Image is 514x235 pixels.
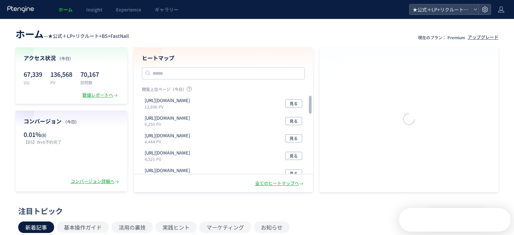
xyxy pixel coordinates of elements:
div: アップグレード [468,34,498,41]
span: ★公式＋LP+リクルート+BS+FastNail [411,4,471,15]
div: 数値レポートへ [82,92,119,98]
h4: ヒートマップ [142,54,305,62]
p: PV [50,79,72,85]
p: 4,444 PV [145,139,193,144]
span: （今日） [63,119,79,124]
button: 見る [285,99,302,108]
button: お知らせ [254,221,290,233]
button: 活用の裏技 [112,221,153,233]
h4: コンバージョン [24,117,119,125]
span: 見る [290,99,298,108]
button: 実践ヒント [155,221,197,233]
span: Insight [86,6,102,13]
p: 4,091 PV [145,174,193,180]
span: 見る [290,169,298,178]
p: 67,339 [24,69,42,79]
button: 見る [285,134,302,142]
p: https://tcb-beauty.net/menu/kumatori_injection_02 [145,150,190,156]
span: ホーム [16,27,44,41]
p: 136,568 [50,69,72,79]
p: 70,167 [80,69,99,79]
iframe: Intercom live chat ディスカバリーランチャー [399,208,511,232]
p: https://t-c-b-biyougeka.com [145,167,190,174]
p: https://tcb-beauty.net/menu/nikibi_all1_6 [145,133,190,139]
span: 見る [290,134,298,142]
p: 0.01% [24,130,68,139]
span: ★公式＋LP+リクルート+BS+FastNail [48,32,129,39]
span: ホーム [58,6,73,13]
p: 6,250 PV [145,121,193,127]
button: 見る [285,117,302,125]
p: UU [24,79,42,85]
p: https://fastnail.app [145,97,190,104]
p: 現在のプラン： Premium [418,34,465,40]
div: コンバージョン詳細へ [71,178,120,185]
div: 全てのヒートマップへ [255,180,305,187]
p: 【BS】Web予約完了 [24,139,68,145]
span: （今日） [57,55,73,61]
p: 4,325 PV [145,156,193,162]
p: 閲覧上位ページ（今日） [142,86,305,95]
button: マーケティング [199,221,251,233]
span: 見る [290,152,298,160]
p: 訪問数 [80,79,99,85]
span: ギャラリー [155,6,178,13]
span: (8) [41,132,46,138]
button: 基本操作ガイド [57,221,109,233]
span: 見る [290,117,298,125]
span: Experience [116,6,141,13]
h4: アクセス状況 [24,54,119,62]
button: 新着記事 [18,221,54,233]
p: 12,696 PV [145,104,193,110]
button: 見る [285,152,302,160]
div: 注目トピック [18,206,492,216]
div: — [16,27,129,41]
p: https://fastnail.app/search/result [145,115,190,121]
button: 見る [285,169,302,178]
